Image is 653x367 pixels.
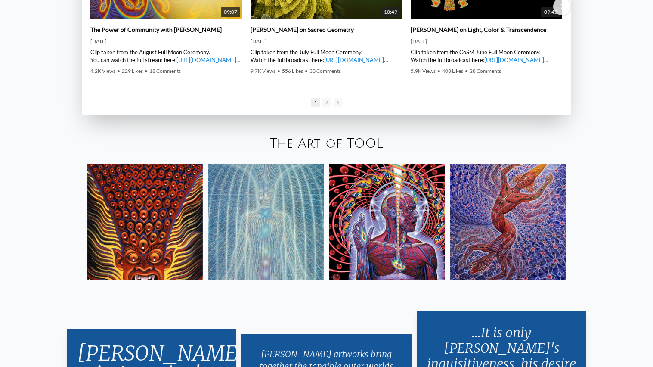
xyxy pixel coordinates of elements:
a: [URL][DOMAIN_NAME] [176,56,236,63]
span: 09:42 [541,7,560,17]
span: 09:07 [221,7,240,17]
span: 9.7K Views [251,68,275,74]
a: The Art of TOOL [270,137,383,151]
span: 10:49 [381,7,400,17]
span: 5.9K Views [411,68,436,74]
span: 4.2K Views [90,68,115,74]
span: • [305,68,308,74]
div: [DATE] [90,38,242,45]
span: Go to slide 1 [311,98,320,107]
div: [DATE] [251,38,402,45]
div: Clip taken from the CoSM June Full Moon Ceremony. Watch the full broadcast here: | [PERSON_NAME] ... [411,48,562,64]
span: • [465,68,468,74]
span: 30 Comments [309,68,341,74]
span: • [117,68,120,74]
span: 18 Comments [149,68,181,74]
a: [URL][DOMAIN_NAME] [324,56,384,63]
a: [PERSON_NAME] on Light, Color & Transcendence [411,26,546,34]
a: [PERSON_NAME] on Sacred Geometry [251,26,354,34]
span: 408 Likes [442,68,463,74]
span: Go to next slide [334,98,342,107]
span: 556 Likes [282,68,303,74]
span: • [437,68,440,74]
span: Go to slide 2 [322,98,331,107]
div: [DATE] [411,38,562,45]
div: Clip taken from the August Full Moon Ceremony. You can watch the full stream here: | [PERSON_NAME... [90,48,242,64]
a: [URL][DOMAIN_NAME] [484,56,544,63]
span: 229 Likes [122,68,143,74]
a: The Power of Community with [PERSON_NAME] [90,26,222,34]
span: 28 Comments [470,68,501,74]
span: • [145,68,148,74]
div: Clip taken from the July Full Moon Ceremony. Watch the full broadcast here: | [PERSON_NAME] | ► W... [251,48,402,64]
span: • [277,68,280,74]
